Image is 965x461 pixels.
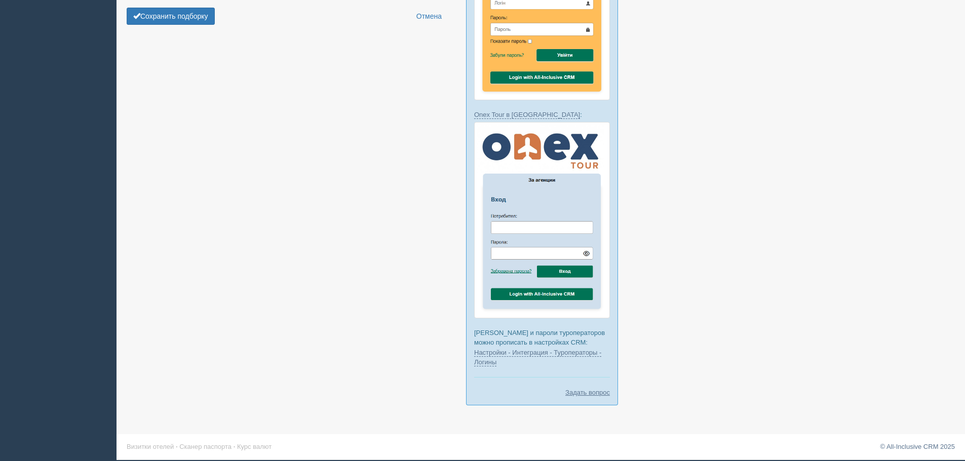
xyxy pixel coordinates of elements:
[474,122,610,318] img: onex-tour-%D0%BB%D0%BE%D0%B3%D0%B8%D0%BD-%D1%87%D0%B5%D1%80%D0%B5%D0%B7-%D1%81%D1%80%D0%BC-%D0%B4...
[880,443,955,450] a: © All-Inclusive CRM 2025
[474,111,580,119] a: Onex Tour в [GEOGRAPHIC_DATA]
[127,8,215,25] button: Сохранить подборку
[474,349,601,366] a: Настройки - Интеграция - Туроператоры - Логины
[474,328,610,366] p: [PERSON_NAME] и пароли туроператоров можно прописать в настройках CRM:
[176,443,178,450] span: ·
[410,8,448,25] a: Отмена
[474,110,610,119] p: :
[179,443,231,450] a: Сканер паспорта
[127,443,174,450] a: Визитки отелей
[237,443,272,450] a: Курс валют
[565,388,610,397] a: Задать вопрос
[234,443,236,450] span: ·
